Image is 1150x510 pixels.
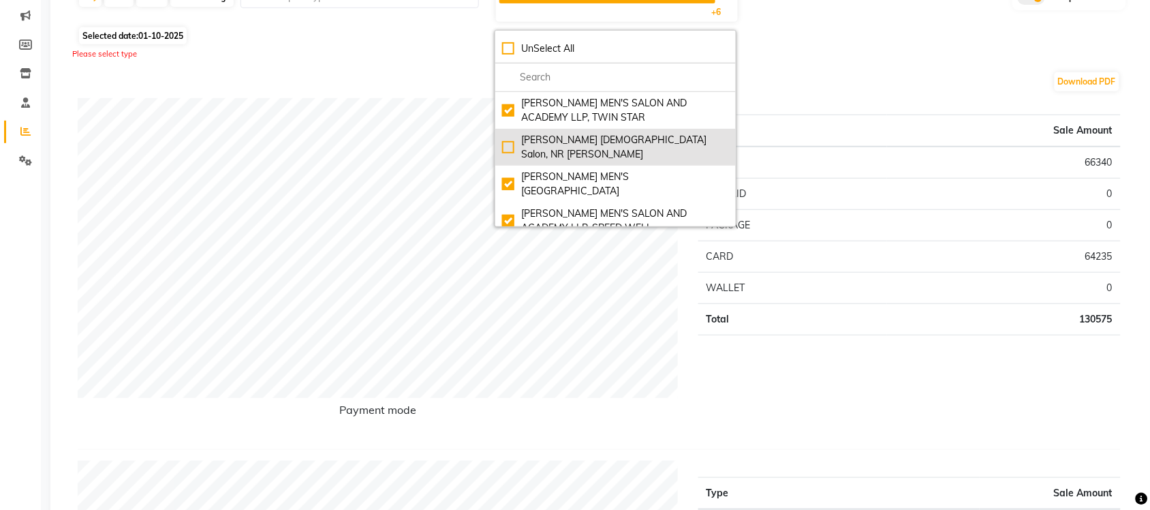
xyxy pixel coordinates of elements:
td: Total [698,303,887,335]
td: 0 [887,209,1121,241]
th: Sale Amount [980,477,1121,509]
div: UnSelect All [502,42,729,56]
button: Download PDF [1055,72,1119,91]
td: 130575 [887,303,1121,335]
th: Type [698,115,887,147]
td: 0 [887,178,1121,209]
span: Selected date: [79,27,187,44]
td: 0 [887,272,1121,303]
td: CASH [698,147,887,179]
div: [PERSON_NAME] MEN'S SALON AND ACADEMY LLP, SPEED WELL [502,207,729,235]
th: Type [698,477,980,509]
td: 66340 [887,147,1121,179]
td: CARD [698,241,887,272]
span: +6 [712,7,732,17]
td: WALLET [698,272,887,303]
h6: Payment mode [78,404,678,422]
td: PREPAID [698,178,887,209]
div: Please select type [72,48,1132,60]
div: [PERSON_NAME] [DEMOGRAPHIC_DATA] Salon, NR [PERSON_NAME] [502,133,729,162]
span: 01-10-2025 [138,31,183,41]
td: 64235 [887,241,1121,272]
div: [PERSON_NAME] MEN'S [GEOGRAPHIC_DATA] [502,170,729,198]
input: multiselect-search [502,70,729,85]
th: Sale Amount [887,115,1121,147]
td: PACKAGE [698,209,887,241]
div: [PERSON_NAME] MEN'S SALON AND ACADEMY LLP, TWIN STAR [502,96,729,125]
